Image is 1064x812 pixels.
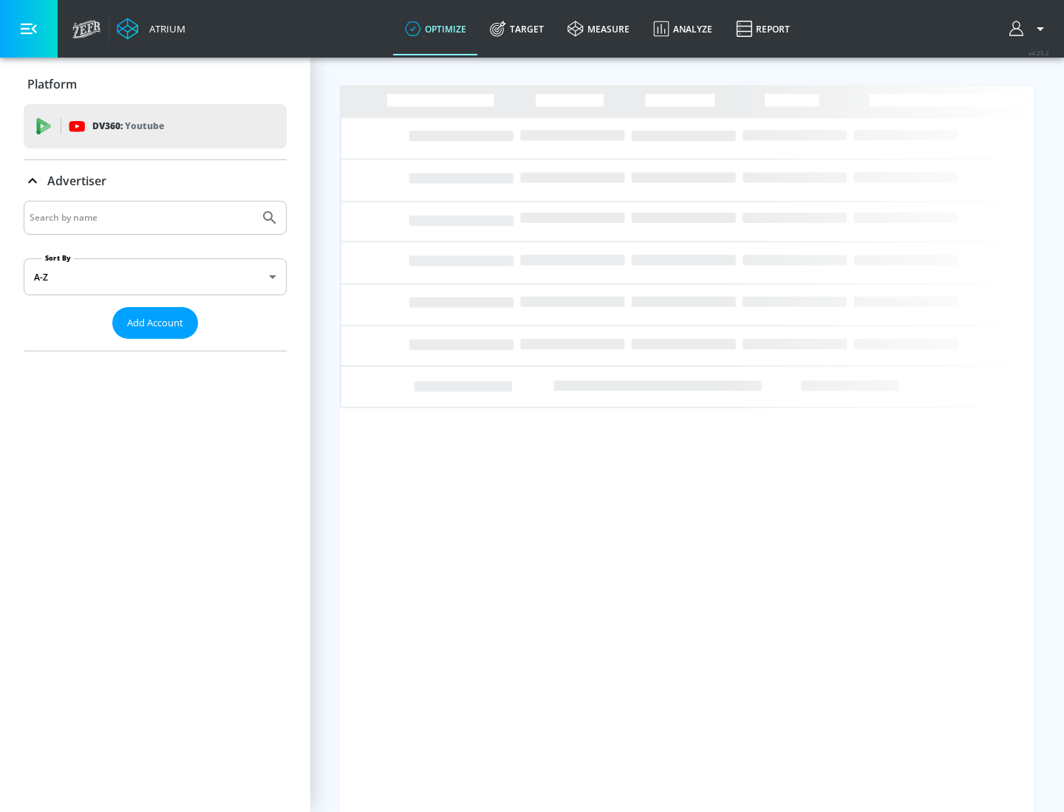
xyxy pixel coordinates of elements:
[24,201,287,351] div: Advertiser
[143,22,185,35] div: Atrium
[30,208,253,227] input: Search by name
[24,339,287,351] nav: list of Advertiser
[724,2,802,55] a: Report
[478,2,556,55] a: Target
[24,258,287,295] div: A-Z
[27,76,77,92] p: Platform
[42,253,74,263] label: Sort By
[24,63,287,105] div: Platform
[1029,49,1049,57] span: v 4.25.2
[125,118,164,134] p: Youtube
[92,118,164,134] p: DV360:
[127,314,183,331] span: Add Account
[393,2,478,55] a: optimize
[24,160,287,202] div: Advertiser
[556,2,641,55] a: measure
[117,18,185,40] a: Atrium
[112,307,198,339] button: Add Account
[47,173,106,189] p: Advertiser
[24,104,287,148] div: DV360: Youtube
[641,2,724,55] a: Analyze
